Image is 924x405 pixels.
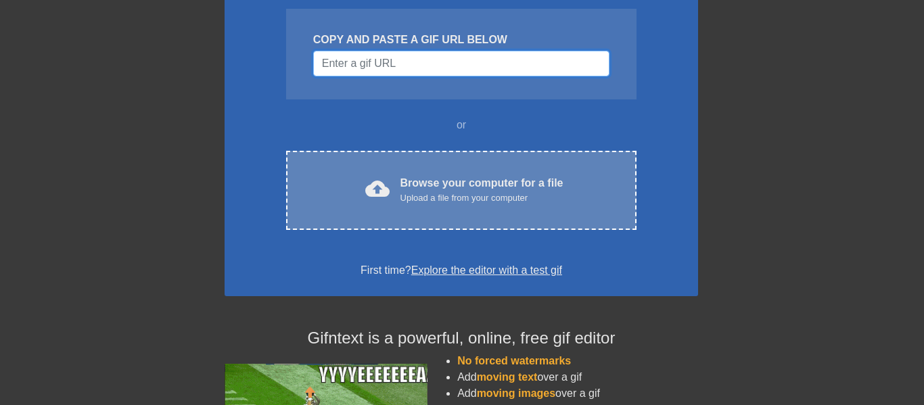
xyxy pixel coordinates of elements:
li: Add over a gif [457,385,698,402]
input: Username [313,51,609,76]
a: Explore the editor with a test gif [411,264,562,276]
span: moving images [477,387,555,399]
h4: Gifntext is a powerful, online, free gif editor [225,329,698,348]
span: moving text [477,371,538,383]
div: Browse your computer for a file [400,175,563,205]
li: Add over a gif [457,369,698,385]
span: No forced watermarks [457,355,571,366]
div: or [260,117,663,133]
div: First time? [242,262,680,279]
span: cloud_upload [365,176,390,201]
div: Upload a file from your computer [400,191,563,205]
div: COPY AND PASTE A GIF URL BELOW [313,32,609,48]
